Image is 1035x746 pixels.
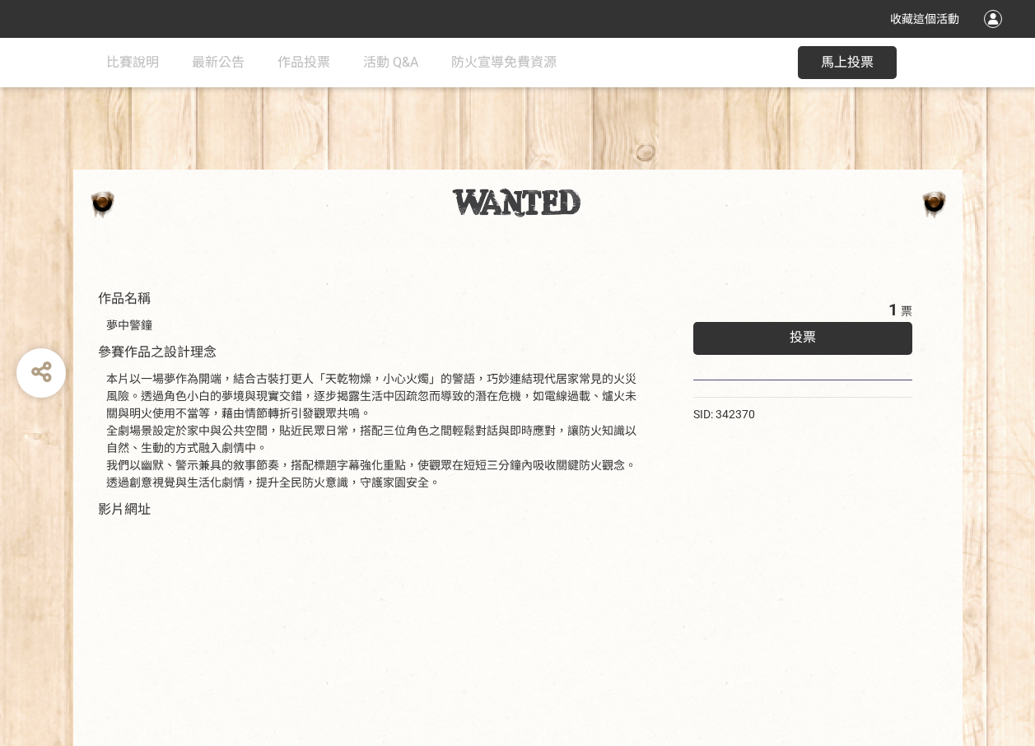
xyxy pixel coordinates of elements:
a: 比賽說明 [106,38,159,87]
span: 1 [888,300,897,319]
span: 影片網址 [98,501,151,517]
div: 夢中警鐘 [106,317,644,334]
span: 馬上投票 [821,54,874,70]
span: 比賽說明 [106,54,159,70]
span: 防火宣導免費資源 [451,54,557,70]
a: 活動 Q&A [363,38,418,87]
span: 活動 Q&A [363,54,418,70]
span: 參賽作品之設計理念 [98,344,217,360]
span: 作品投票 [277,54,330,70]
a: 作品投票 [277,38,330,87]
span: 作品名稱 [98,291,151,306]
a: 防火宣導免費資源 [451,38,557,87]
span: 收藏這個活動 [890,12,959,26]
button: 馬上投票 [798,46,897,79]
span: 投票 [790,329,816,345]
div: 本片以一場夢作為開端，結合古裝打更人「天乾物燥，小心火燭」的警語，巧妙連結現代居家常見的火災風險。透過角色小白的夢境與現實交錯，逐步揭露生活中因疏忽而導致的潛在危機，如電線過載、爐火未關與明火使... [106,371,644,492]
span: 票 [901,305,912,318]
a: 最新公告 [192,38,245,87]
span: 最新公告 [192,54,245,70]
span: SID: 342370 [693,408,755,421]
